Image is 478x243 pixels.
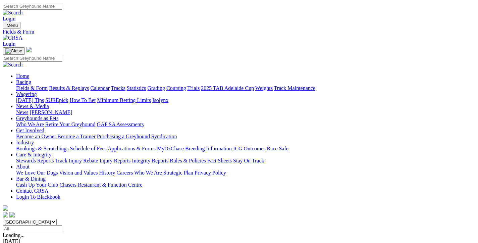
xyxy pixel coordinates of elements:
[16,103,49,109] a: News & Media
[166,85,186,91] a: Coursing
[3,62,23,68] img: Search
[3,22,20,29] button: Toggle navigation
[97,121,144,127] a: GAP SA Assessments
[16,73,29,79] a: Home
[26,47,32,52] img: logo-grsa-white.png
[16,109,475,115] div: News & Media
[267,146,288,151] a: Race Safe
[16,128,44,133] a: Get Involved
[3,35,22,41] img: GRSA
[201,85,254,91] a: 2025 TAB Adelaide Cup
[3,47,25,55] button: Toggle navigation
[97,97,151,103] a: Minimum Betting Limits
[233,158,264,163] a: Stay On Track
[152,97,168,103] a: Isolynx
[16,115,58,121] a: Greyhounds as Pets
[163,170,193,176] a: Strategic Plan
[207,158,232,163] a: Fact Sheets
[16,97,475,103] div: Wagering
[16,109,28,115] a: News
[16,140,34,145] a: Industry
[7,23,18,28] span: Menu
[16,121,44,127] a: Who We Are
[16,170,58,176] a: We Love Our Dogs
[16,91,37,97] a: Wagering
[3,55,62,62] input: Search
[45,97,68,103] a: SUREpick
[132,158,168,163] a: Integrity Reports
[16,158,54,163] a: Stewards Reports
[255,85,273,91] a: Weights
[16,158,475,164] div: Care & Integrity
[99,158,130,163] a: Injury Reports
[108,146,156,151] a: Applications & Forms
[170,158,206,163] a: Rules & Policies
[5,48,22,54] img: Close
[49,85,89,91] a: Results & Replays
[187,85,200,91] a: Trials
[185,146,232,151] a: Breeding Information
[16,134,475,140] div: Get Involved
[3,3,62,10] input: Search
[9,212,15,217] img: twitter.svg
[157,146,184,151] a: MyOzChase
[127,85,146,91] a: Statistics
[195,170,226,176] a: Privacy Policy
[16,79,31,85] a: Racing
[3,16,15,21] a: Login
[70,146,106,151] a: Schedule of Fees
[30,109,72,115] a: [PERSON_NAME]
[116,170,133,176] a: Careers
[90,85,110,91] a: Calendar
[151,134,177,139] a: Syndication
[97,134,150,139] a: Purchasing a Greyhound
[16,188,48,194] a: Contact GRSA
[45,121,96,127] a: Retire Your Greyhound
[16,194,60,200] a: Login To Blackbook
[148,85,165,91] a: Grading
[16,85,475,91] div: Racing
[16,85,48,91] a: Fields & Form
[59,182,142,188] a: Chasers Restaurant & Function Centre
[16,182,58,188] a: Cash Up Your Club
[16,146,475,152] div: Industry
[59,170,98,176] a: Vision and Values
[16,164,30,169] a: About
[3,232,24,238] span: Loading...
[70,97,96,103] a: How To Bet
[134,170,162,176] a: Who We Are
[3,225,62,232] input: Select date
[3,10,23,16] img: Search
[55,158,98,163] a: Track Injury Rebate
[3,41,15,47] a: Login
[3,29,475,35] a: Fields & Form
[16,146,68,151] a: Bookings & Scratchings
[16,134,56,139] a: Become an Owner
[3,205,8,211] img: logo-grsa-white.png
[111,85,125,91] a: Tracks
[16,97,44,103] a: [DATE] Tips
[233,146,265,151] a: ICG Outcomes
[16,170,475,176] div: About
[16,176,46,182] a: Bar & Dining
[274,85,315,91] a: Track Maintenance
[57,134,96,139] a: Become a Trainer
[16,182,475,188] div: Bar & Dining
[99,170,115,176] a: History
[16,152,52,157] a: Care & Integrity
[16,121,475,128] div: Greyhounds as Pets
[3,212,8,217] img: facebook.svg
